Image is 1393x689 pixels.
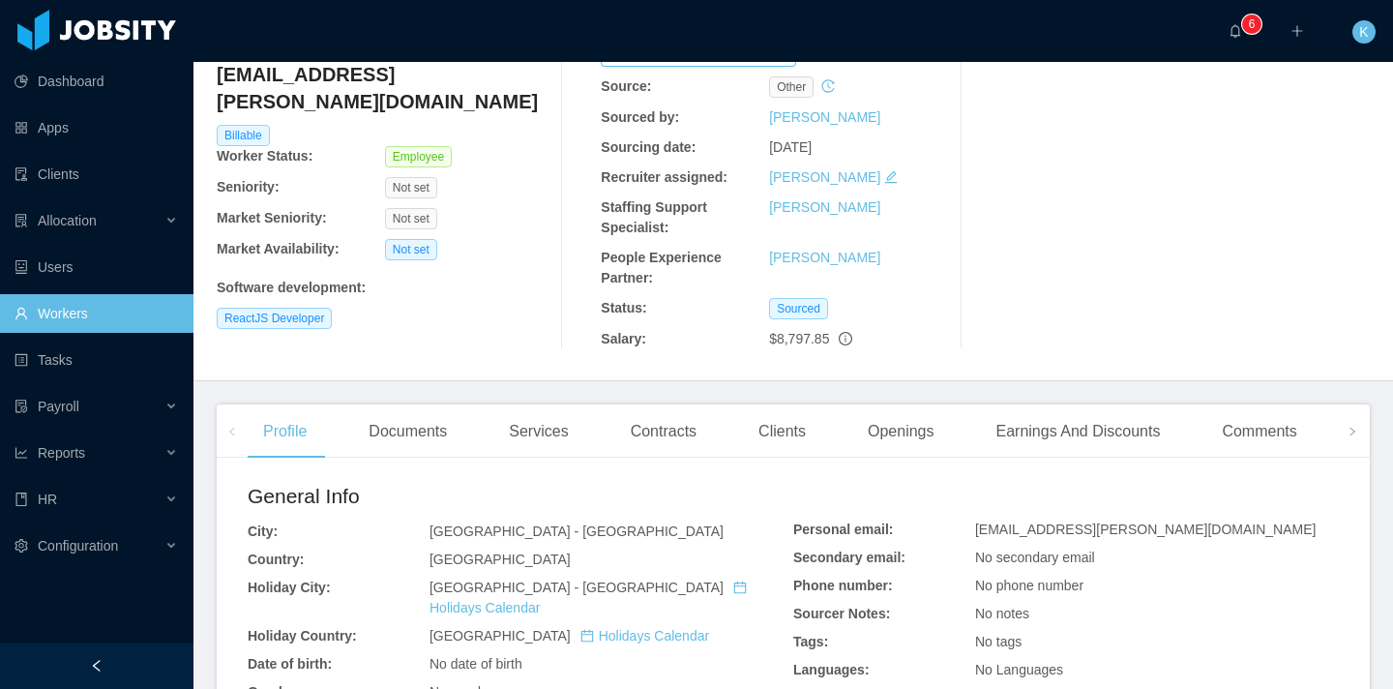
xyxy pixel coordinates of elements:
[793,606,890,621] b: Sourcer Notes:
[248,580,331,595] b: Holiday City:
[38,213,97,228] span: Allocation
[15,294,178,333] a: icon: userWorkers
[793,578,893,593] b: Phone number:
[15,493,28,506] i: icon: book
[248,656,332,672] b: Date of birth:
[385,208,437,229] span: Not set
[385,146,452,167] span: Employee
[975,606,1029,621] span: No notes
[1206,404,1312,459] div: Comments
[248,524,278,539] b: City:
[1229,24,1242,38] i: icon: bell
[430,580,752,615] span: [GEOGRAPHIC_DATA] - [GEOGRAPHIC_DATA]
[884,170,898,184] i: icon: edit
[38,538,118,554] span: Configuration
[601,47,796,63] a: icon: exportView Recruitment Process
[769,199,880,215] a: [PERSON_NAME]
[1359,20,1368,44] span: K
[217,241,340,256] b: Market Availability:
[769,298,828,319] span: Sourced
[981,404,1176,459] div: Earnings And Discounts
[1242,15,1261,34] sup: 6
[769,139,812,155] span: [DATE]
[217,308,332,329] span: ReactJS Developer
[601,109,679,125] b: Sourced by:
[601,331,646,346] b: Salary:
[793,522,894,537] b: Personal email:
[821,79,835,93] i: icon: history
[385,177,437,198] span: Not set
[248,552,304,567] b: Country:
[217,148,312,164] b: Worker Status:
[975,522,1316,537] span: [EMAIL_ADDRESS][PERSON_NAME][DOMAIN_NAME]
[601,300,646,315] b: Status:
[733,581,747,594] i: icon: calendar
[217,125,270,146] span: Billable
[580,628,709,644] a: icon: calendarHolidays Calendar
[975,662,1063,677] span: No Languages
[217,280,366,295] b: Software development :
[430,628,709,644] span: [GEOGRAPHIC_DATA]
[769,250,880,265] a: [PERSON_NAME]
[793,634,828,649] b: Tags:
[15,62,178,101] a: icon: pie-chartDashboard
[975,578,1083,593] span: No phone number
[769,169,880,185] a: [PERSON_NAME]
[15,341,178,379] a: icon: profileTasks
[601,199,707,235] b: Staffing Support Specialist:
[248,404,322,459] div: Profile
[385,239,437,260] span: Not set
[975,550,1095,565] span: No secondary email
[601,78,651,94] b: Source:
[769,76,814,98] span: other
[493,404,583,459] div: Services
[248,628,357,644] b: Holiday Country:
[1348,427,1357,436] i: icon: right
[601,139,696,155] b: Sourcing date:
[615,404,712,459] div: Contracts
[38,492,57,507] span: HR
[217,61,553,115] h4: [EMAIL_ADDRESS][PERSON_NAME][DOMAIN_NAME]
[227,427,237,436] i: icon: left
[15,400,28,413] i: icon: file-protect
[769,109,880,125] a: [PERSON_NAME]
[248,481,793,512] h2: General Info
[793,662,870,677] b: Languages:
[430,656,522,672] span: No date of birth
[217,210,327,225] b: Market Seniority:
[430,524,724,539] span: [GEOGRAPHIC_DATA] - [GEOGRAPHIC_DATA]
[839,332,852,345] span: info-circle
[15,214,28,227] i: icon: solution
[793,550,905,565] b: Secondary email:
[353,404,462,459] div: Documents
[1290,24,1304,38] i: icon: plus
[15,155,178,194] a: icon: auditClients
[601,250,722,285] b: People Experience Partner:
[769,331,829,346] span: $8,797.85
[580,629,594,643] i: icon: calendar
[743,404,821,459] div: Clients
[601,169,727,185] b: Recruiter assigned:
[1249,15,1256,34] p: 6
[852,404,950,459] div: Openings
[430,552,571,567] span: [GEOGRAPHIC_DATA]
[15,248,178,286] a: icon: robotUsers
[15,446,28,460] i: icon: line-chart
[38,399,79,414] span: Payroll
[38,445,85,461] span: Reports
[217,179,280,195] b: Seniority:
[15,539,28,553] i: icon: setting
[15,108,178,147] a: icon: appstoreApps
[975,632,1339,652] div: No tags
